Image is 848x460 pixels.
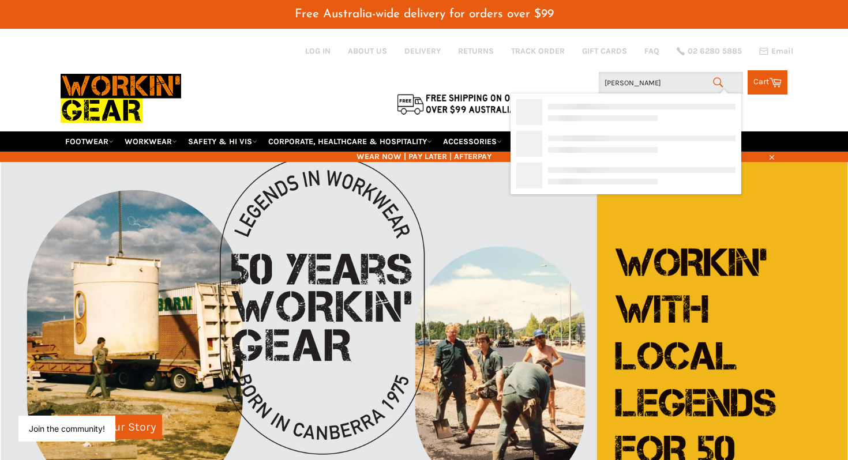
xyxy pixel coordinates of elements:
[61,66,181,131] img: Workin Gear leaders in Workwear, Safety Boots, PPE, Uniforms. Australia's No.1 in Workwear
[508,131,587,152] a: RE-WORKIN' GEAR
[183,131,262,152] a: SAFETY & HI VIS
[61,131,118,152] a: FOOTWEAR
[688,47,742,55] span: 02 6280 5885
[759,47,793,56] a: Email
[438,131,506,152] a: ACCESSORIES
[582,46,627,56] a: GIFT CARDS
[120,131,182,152] a: WORKWEAR
[348,46,387,56] a: ABOUT US
[644,46,659,56] a: FAQ
[264,131,437,152] a: CORPORATE, HEALTHCARE & HOSPITALITY
[305,46,331,56] a: Log in
[511,46,565,56] a: TRACK ORDER
[29,424,105,433] button: Join the community!
[458,46,494,56] a: RETURNS
[61,151,787,162] span: WEAR NOW | PAY LATER | AFTERPAY
[599,72,743,94] input: Search
[295,8,554,20] span: Free Australia-wide delivery for orders over $99
[395,92,539,116] img: Flat $9.95 shipping Australia wide
[100,414,162,439] a: Our Story
[677,47,742,55] a: 02 6280 5885
[748,70,787,95] a: Cart
[404,46,441,56] a: DELIVERY
[771,47,793,55] span: Email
